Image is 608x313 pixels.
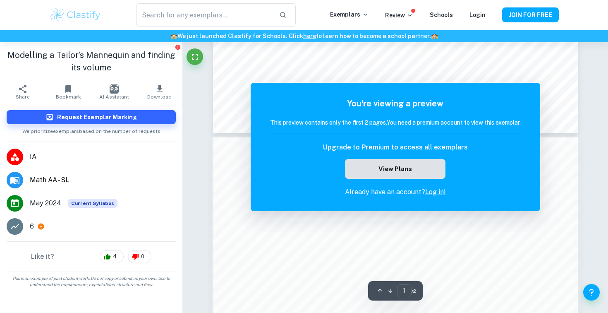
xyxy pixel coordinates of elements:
img: Clastify logo [49,7,102,23]
h6: Upgrade to Premium to access all exemplars [323,142,468,152]
span: May 2024 [30,198,61,208]
span: 0 [136,253,149,261]
button: Bookmark [45,80,91,104]
a: Login [469,12,486,18]
h6: This preview contains only the first 2 pages. You need a premium account to view this exemplar. [270,118,521,127]
div: 4 [100,250,124,263]
span: Bookmark [56,94,81,100]
button: Request Exemplar Marking [7,110,176,124]
h5: You're viewing a preview [270,97,521,110]
span: AI Assistant [99,94,129,100]
span: This is an example of past student work. Do not copy or submit as your own. Use to understand the... [3,275,179,288]
a: Log in! [425,188,446,196]
button: Report issue [175,44,181,50]
button: Fullscreen [187,48,203,65]
h1: Modelling a Tailor’s Mannequin and finding its volume [7,49,176,74]
p: Review [385,11,413,20]
button: JOIN FOR FREE [502,7,559,22]
p: 6 [30,222,34,231]
div: 0 [128,250,151,263]
span: Current Syllabus [68,199,117,208]
button: AI Assistant [91,80,137,104]
span: Math AA - SL [30,175,176,185]
a: here [303,33,316,39]
span: Share [16,94,30,100]
p: Already have an account? [270,187,521,197]
input: Search for any exemplars... [136,3,273,26]
span: 🏫 [170,33,177,39]
h6: We just launched Clastify for Schools. Click to learn how to become a school partner. [2,31,606,41]
div: This exemplar is based on the current syllabus. Feel free to refer to it for inspiration/ideas wh... [68,199,117,208]
button: View Plans [345,159,445,179]
button: Help and Feedback [583,284,600,301]
img: AI Assistant [110,84,119,94]
p: Exemplars [330,10,369,19]
h6: Request Exemplar Marking [57,113,137,122]
span: 🏫 [431,33,438,39]
span: / 2 [412,287,416,295]
span: We prioritize exemplars based on the number of requests [22,124,160,135]
span: 4 [108,253,121,261]
span: Download [147,94,172,100]
button: Download [137,80,182,104]
a: Schools [430,12,453,18]
span: IA [30,152,176,162]
h6: Like it? [31,252,54,262]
